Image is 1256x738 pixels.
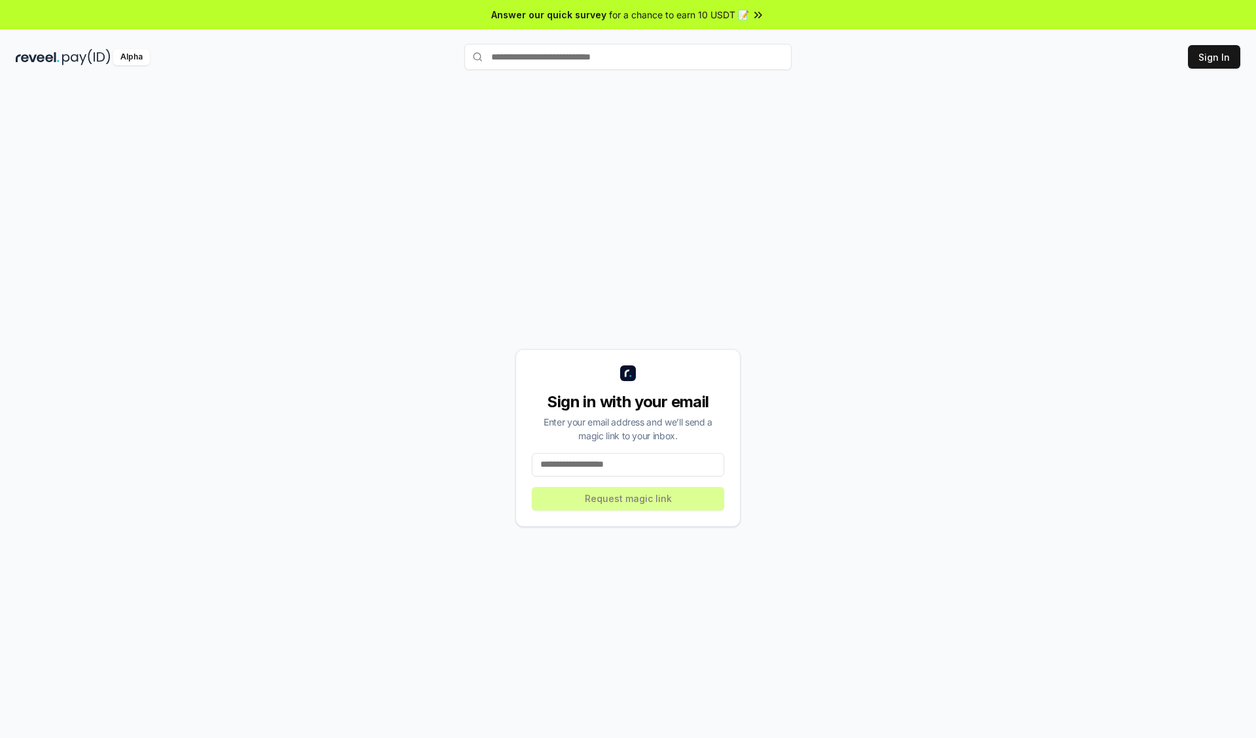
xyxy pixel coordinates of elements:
div: Alpha [113,49,150,65]
img: pay_id [62,49,111,65]
button: Sign In [1188,45,1240,69]
div: Sign in with your email [532,392,724,412]
img: logo_small [620,365,636,381]
img: reveel_dark [16,49,60,65]
span: for a chance to earn 10 USDT 📝 [609,8,749,22]
div: Enter your email address and we’ll send a magic link to your inbox. [532,415,724,443]
span: Answer our quick survey [491,8,606,22]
